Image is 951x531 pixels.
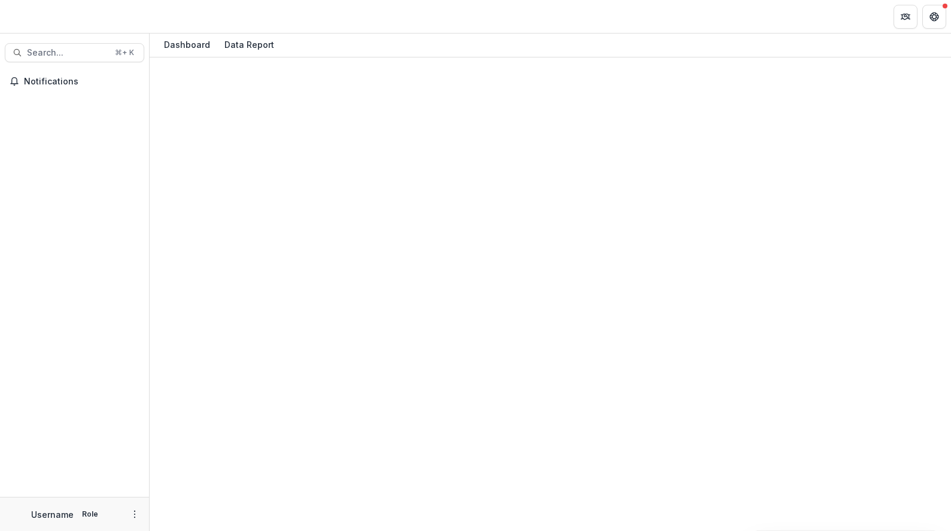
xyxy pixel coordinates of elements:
button: More [127,507,142,521]
div: Dashboard [159,36,215,53]
div: Data Report [220,36,279,53]
button: Get Help [922,5,946,29]
p: Role [78,509,102,520]
p: Username [31,508,74,521]
span: Search... [27,48,108,58]
button: Partners [894,5,917,29]
a: Dashboard [159,34,215,57]
a: Data Report [220,34,279,57]
button: Search... [5,43,144,62]
span: Notifications [24,77,139,87]
div: ⌘ + K [113,46,136,59]
button: Notifications [5,72,144,91]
